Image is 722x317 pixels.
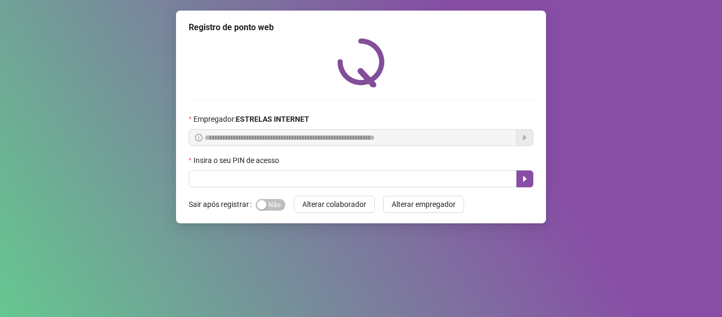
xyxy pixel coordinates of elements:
[189,196,256,213] label: Sair após registrar
[294,196,375,213] button: Alterar colaborador
[189,21,533,34] div: Registro de ponto web
[383,196,464,213] button: Alterar empregador
[521,175,529,183] span: caret-right
[302,198,366,210] span: Alterar colaborador
[337,38,385,87] img: QRPoint
[193,113,309,125] span: Empregador :
[392,198,456,210] span: Alterar empregador
[195,134,202,141] span: info-circle
[236,115,309,123] strong: ESTRELAS INTERNET
[189,155,286,166] label: Insira o seu PIN de acesso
